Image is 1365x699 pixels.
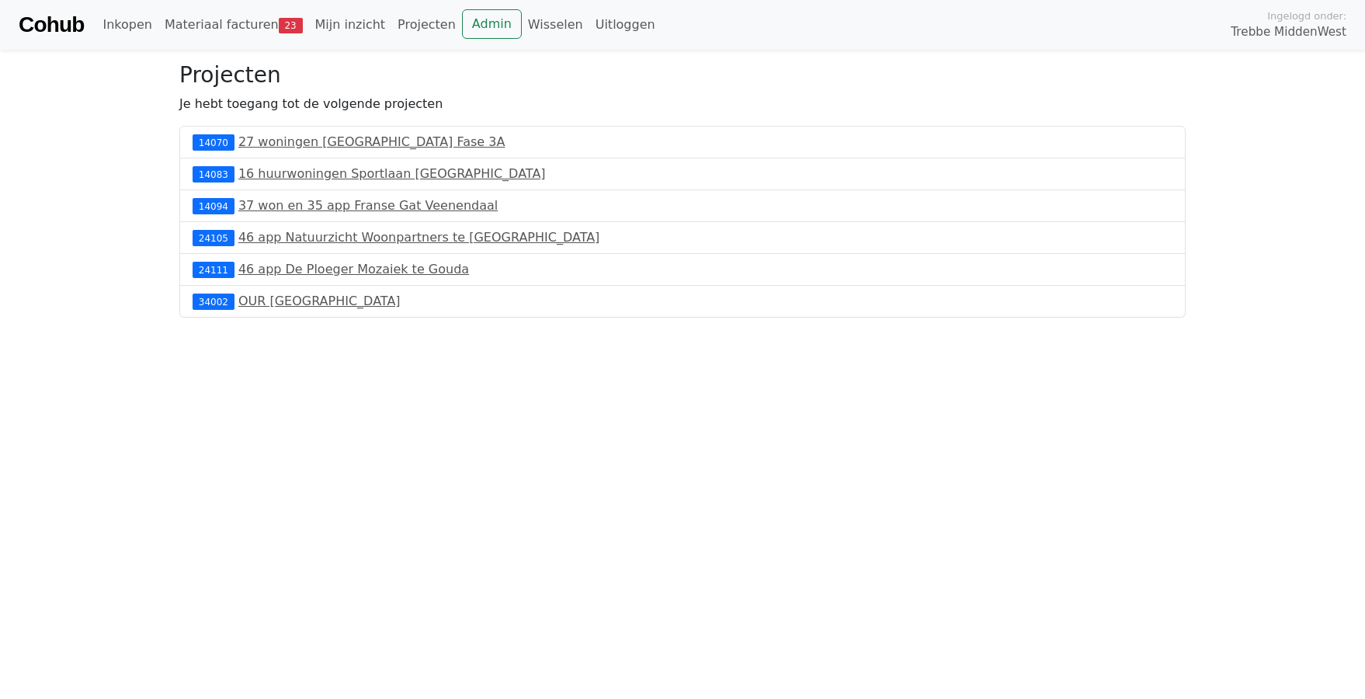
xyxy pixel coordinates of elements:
a: 16 huurwoningen Sportlaan [GEOGRAPHIC_DATA] [238,166,546,181]
a: 37 won en 35 app Franse Gat Veenendaal [238,198,498,213]
a: Wisselen [522,9,589,40]
span: Ingelogd onder: [1267,9,1346,23]
a: 27 woningen [GEOGRAPHIC_DATA] Fase 3A [238,134,505,149]
a: Inkopen [96,9,158,40]
div: 24111 [193,262,234,277]
div: 24105 [193,230,234,245]
a: Projecten [391,9,462,40]
a: Admin [462,9,522,39]
a: Uitloggen [589,9,662,40]
p: Je hebt toegang tot de volgende projecten [179,95,1186,113]
div: 14094 [193,198,234,214]
h3: Projecten [179,62,1186,89]
a: Materiaal facturen23 [158,9,309,40]
a: 46 app Natuurzicht Woonpartners te [GEOGRAPHIC_DATA] [238,230,599,245]
div: 34002 [193,294,234,309]
span: Trebbe MiddenWest [1231,23,1346,41]
div: 14070 [193,134,234,150]
a: Cohub [19,6,84,43]
a: Mijn inzicht [309,9,392,40]
a: 46 app De Ploeger Mozaiek te Gouda [238,262,469,276]
div: 14083 [193,166,234,182]
a: OUR [GEOGRAPHIC_DATA] [238,294,401,308]
span: 23 [279,18,303,33]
